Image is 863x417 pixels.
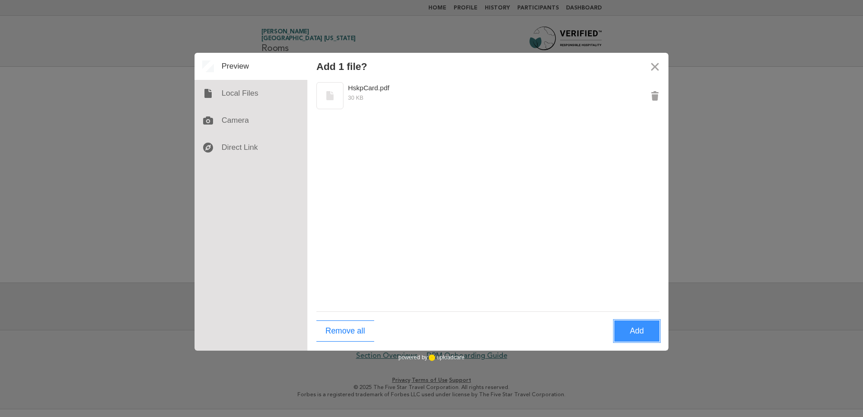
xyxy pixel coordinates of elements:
[399,351,464,364] div: powered by
[195,134,307,161] div: Direct Link
[316,61,367,72] div: Add 1 file?
[614,320,659,342] button: Add
[195,80,307,107] div: Local Files
[316,93,632,102] div: 30 KB
[316,82,641,109] div: Preview HskpCard.pdf
[641,82,668,109] button: Remove HskpCard.pdf
[316,320,374,342] button: Remove all
[641,53,668,80] button: Close
[348,82,506,93] div: HskpCard.pdf
[427,354,464,361] a: uploadcare
[195,107,307,134] div: Camera
[195,53,307,80] div: Preview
